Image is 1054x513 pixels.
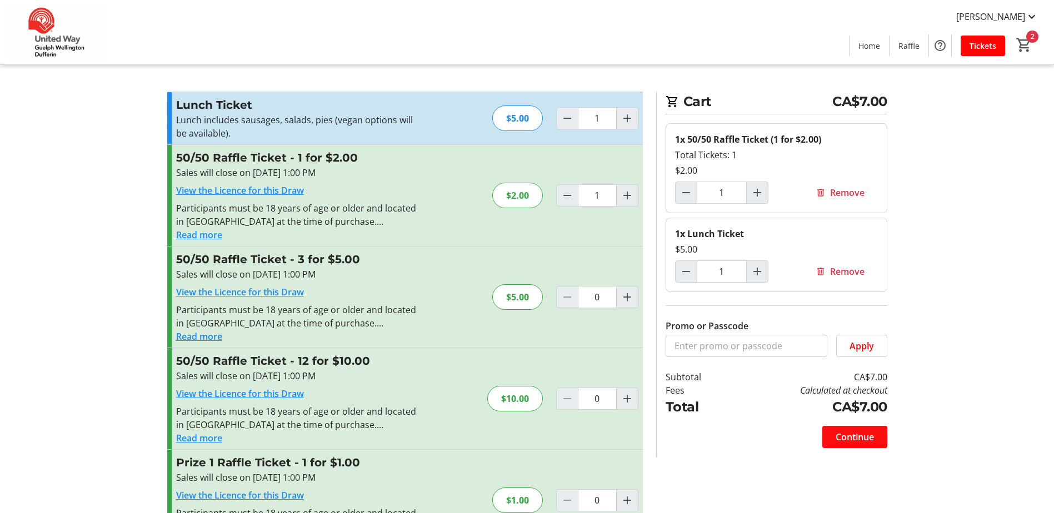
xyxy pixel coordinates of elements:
span: Remove [830,186,865,199]
td: Subtotal [666,370,730,384]
a: View the Licence for this Draw [176,489,304,501]
div: 1x Lunch Ticket [675,227,878,240]
button: Increment by one [747,182,768,203]
div: Participants must be 18 years of age or older and located in [GEOGRAPHIC_DATA] at the time of pur... [176,405,419,431]
div: Sales will close on [DATE] 1:00 PM [176,268,419,281]
button: Read more [176,228,222,242]
button: Increment by one [747,261,768,282]
td: Fees [666,384,730,397]
input: 50/50 Raffle Ticket Quantity [578,184,617,207]
div: $10.00 [487,386,543,411]
span: Apply [850,339,874,353]
span: [PERSON_NAME] [956,10,1025,23]
button: Remove [802,182,878,204]
input: Lunch Ticket Quantity [578,107,617,129]
td: Calculated at checkout [730,384,887,397]
span: Home [858,40,880,52]
input: 50/50 Raffle Ticket Quantity [578,286,617,308]
input: Enter promo or passcode [666,335,827,357]
div: $1.00 [492,487,543,513]
button: Cart [1014,35,1034,55]
a: View the Licence for this Draw [176,388,304,400]
button: Decrement by one [676,182,697,203]
button: Read more [176,431,222,445]
button: Increment by one [617,388,638,409]
input: 50/50 Raffle Ticket (1 for $2.00) Quantity [697,182,747,204]
button: Decrement by one [557,185,578,206]
input: Lunch Ticket Quantity [697,260,747,283]
button: Increment by one [617,108,638,129]
div: $2.00 [492,183,543,208]
h3: 50/50 Raffle Ticket - 12 for $10.00 [176,353,419,369]
button: Read more [176,330,222,343]
img: United Way Guelph Wellington Dufferin's Logo [7,4,106,60]
div: $2.00 [675,164,878,177]
span: Tickets [970,40,996,52]
span: CA$7.00 [832,92,887,112]
button: Help [929,34,951,57]
h3: 50/50 Raffle Ticket - 1 for $2.00 [176,149,419,166]
a: View the Licence for this Draw [176,286,304,298]
h2: Cart [666,92,887,114]
span: Raffle [898,40,920,52]
button: Continue [822,426,887,448]
span: Continue [836,430,874,444]
div: Sales will close on [DATE] 1:00 PM [176,369,419,383]
div: Sales will close on [DATE] 1:00 PM [176,166,419,179]
div: $5.00 [492,284,543,310]
div: Total Tickets: 1 [675,148,878,162]
button: Apply [836,335,887,357]
a: Home [850,36,889,56]
input: 50/50 Raffle Ticket Quantity [578,388,617,410]
button: Increment by one [617,185,638,206]
button: Remove [802,260,878,283]
label: Promo or Passcode [666,319,748,333]
h3: Lunch Ticket [176,97,419,113]
div: 1x 50/50 Raffle Ticket (1 for $2.00) [675,133,878,146]
div: $5.00 [675,243,878,256]
button: Decrement by one [676,261,697,282]
input: Prize 1 Raffle Ticket Quantity [578,489,617,511]
h3: Prize 1 Raffle Ticket - 1 for $1.00 [176,454,419,471]
span: Remove [830,265,865,278]
div: $5.00 [492,105,543,131]
td: CA$7.00 [730,397,887,417]
button: Decrement by one [557,108,578,129]
a: Tickets [961,36,1005,56]
button: Increment by one [617,286,638,308]
a: View the Licence for this Draw [176,184,304,197]
td: Total [666,397,730,417]
p: Lunch includes sausages, salads, pies (vegan options will be available). [176,113,419,140]
button: [PERSON_NAME] [947,8,1047,26]
div: Participants must be 18 years of age or older and located in [GEOGRAPHIC_DATA] at the time of pur... [176,202,419,228]
td: CA$7.00 [730,370,887,384]
h3: 50/50 Raffle Ticket - 3 for $5.00 [176,251,419,268]
button: Increment by one [617,490,638,511]
div: Sales will close on [DATE] 1:00 PM [176,471,419,484]
div: Participants must be 18 years of age or older and located in [GEOGRAPHIC_DATA] at the time of pur... [176,303,419,330]
a: Raffle [890,36,928,56]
